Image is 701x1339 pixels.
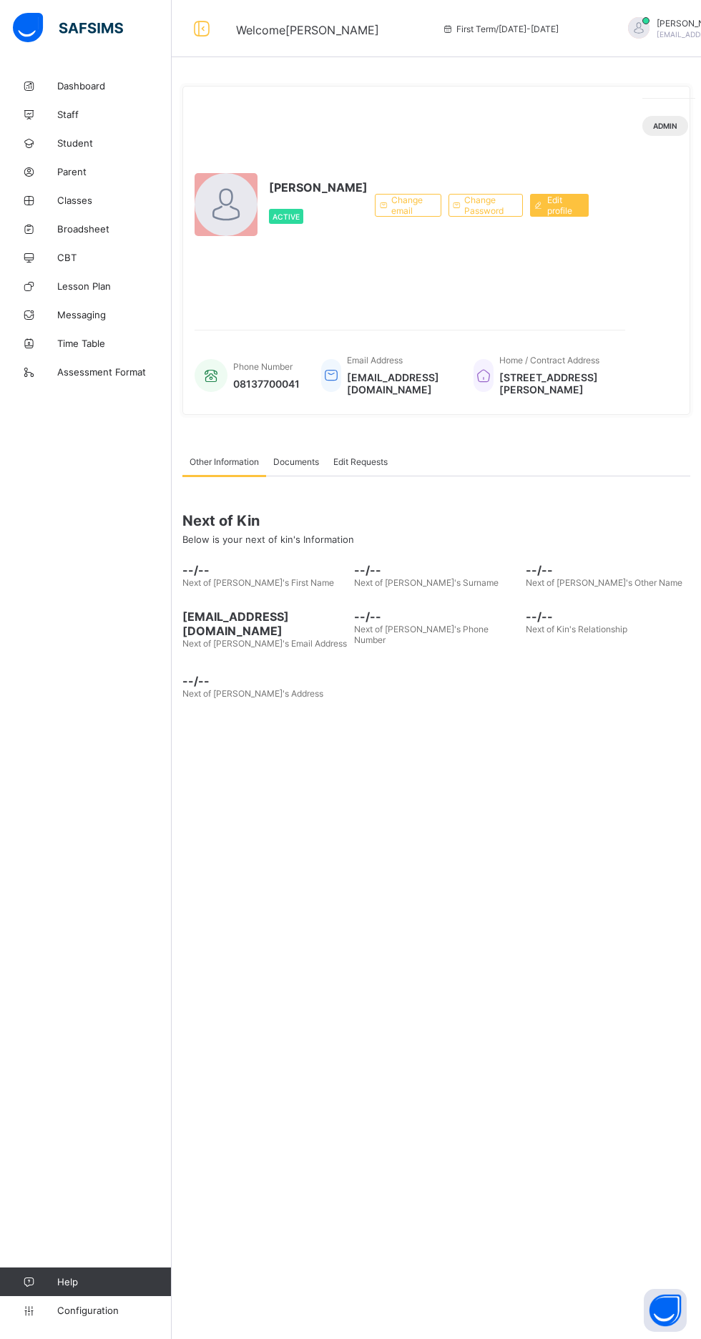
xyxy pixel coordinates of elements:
span: Change Password [464,195,511,216]
span: Broadsheet [57,223,172,235]
span: Help [57,1276,171,1287]
span: Next of [PERSON_NAME]'s Surname [354,577,499,588]
span: Configuration [57,1305,171,1316]
span: Next of [PERSON_NAME]'s Email Address [182,638,347,649]
span: --/-- [526,609,690,624]
span: Assessment Format [57,366,172,378]
span: Next of [PERSON_NAME]'s Other Name [526,577,682,588]
span: --/-- [182,674,347,688]
img: safsims [13,13,123,43]
span: session/term information [442,24,559,34]
span: --/-- [526,563,690,577]
span: [EMAIL_ADDRESS][DOMAIN_NAME] [347,371,452,396]
span: Lesson Plan [57,280,172,292]
span: Time Table [57,338,172,349]
span: --/-- [354,609,519,624]
button: Open asap [644,1289,687,1332]
span: Classes [57,195,172,206]
span: Next of [PERSON_NAME]'s Address [182,688,323,699]
span: Welcome [PERSON_NAME] [236,23,379,37]
span: CBT [57,252,172,263]
span: Next of Kin [182,512,690,529]
span: 08137700041 [233,378,300,390]
span: --/-- [354,563,519,577]
span: Staff [57,109,172,120]
span: Change email [391,195,430,216]
span: [PERSON_NAME] [269,180,368,195]
span: Active [273,212,300,221]
span: Next of [PERSON_NAME]'s Phone Number [354,624,489,645]
span: Phone Number [233,361,293,372]
span: Other Information [190,456,259,467]
span: Next of [PERSON_NAME]'s First Name [182,577,334,588]
span: [EMAIL_ADDRESS][DOMAIN_NAME] [182,609,347,638]
span: Edit profile [547,195,578,216]
span: Edit Requests [333,456,388,467]
span: Admin [653,122,677,130]
span: Documents [273,456,319,467]
span: Messaging [57,309,172,320]
span: Dashboard [57,80,172,92]
span: Student [57,137,172,149]
span: --/-- [182,563,347,577]
span: [STREET_ADDRESS][PERSON_NAME] [499,371,611,396]
span: Email Address [347,355,403,366]
span: Parent [57,166,172,177]
span: Next of Kin's Relationship [526,624,627,634]
span: Home / Contract Address [499,355,599,366]
span: Below is your next of kin's Information [182,534,354,545]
